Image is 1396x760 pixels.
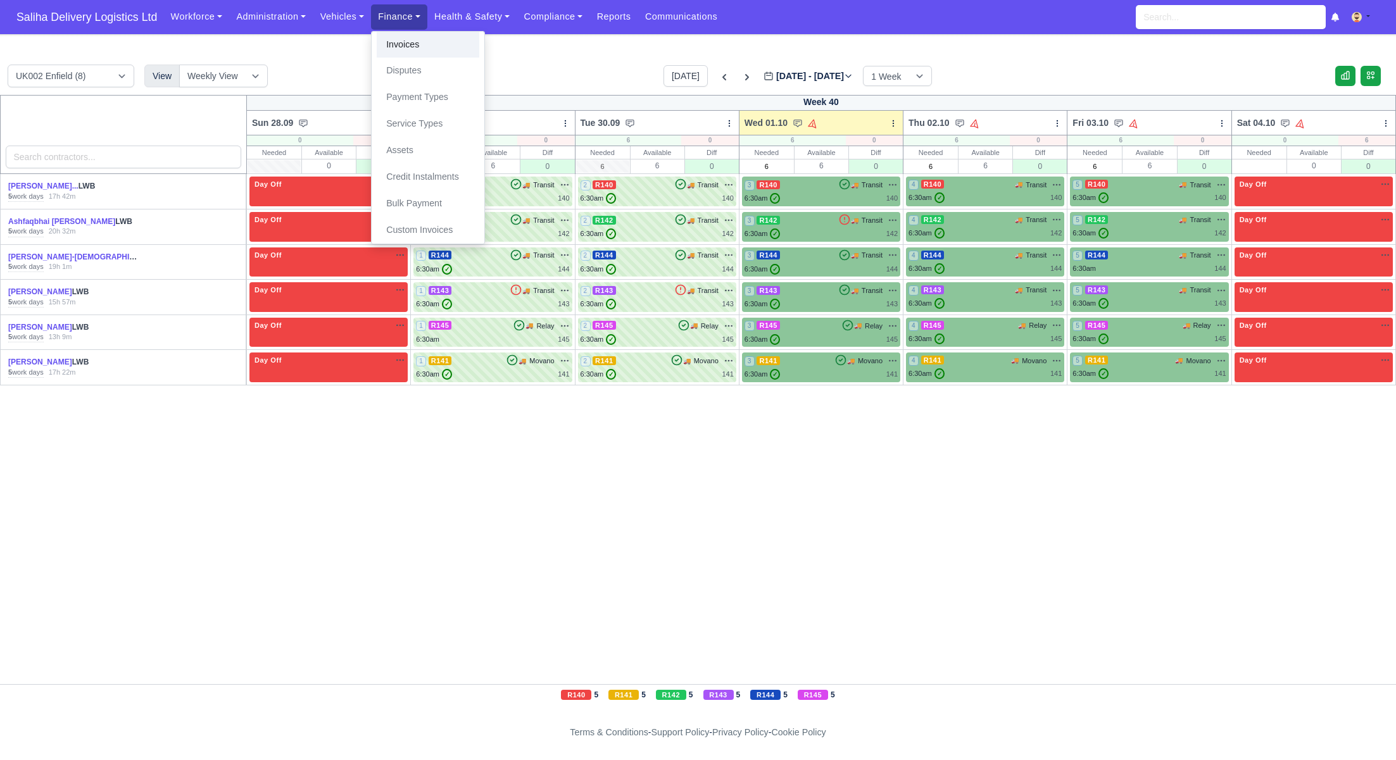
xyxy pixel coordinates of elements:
[698,250,719,261] span: Transit
[581,216,591,226] span: 2
[246,95,1395,111] div: Week 40
[1015,180,1022,189] span: 🚚
[1072,251,1083,261] span: 5
[1015,215,1022,225] span: 🚚
[849,159,903,173] div: 0
[522,180,530,190] span: 🚚
[144,65,180,87] div: View
[722,334,733,345] div: 145
[1072,333,1109,344] div: 6:30am
[427,4,517,29] a: Health & Safety
[685,146,739,159] div: Diff
[581,356,591,366] span: 2
[745,321,755,331] span: 3
[522,251,530,260] span: 🚚
[921,321,945,330] span: R145
[862,215,883,226] span: Transit
[909,333,945,344] div: 6:30am
[558,193,569,204] div: 140
[517,135,574,146] div: 0
[558,228,569,239] div: 142
[575,135,682,146] div: 6
[745,216,755,226] span: 3
[934,192,945,203] span: ✓
[1085,285,1109,294] span: R143
[8,263,12,270] strong: 5
[377,137,479,164] a: Assets
[846,135,903,146] div: 0
[371,4,427,29] a: Finance
[1342,159,1395,173] div: 0
[536,321,554,332] span: Relay
[8,192,44,202] div: work days
[909,321,919,331] span: 4
[606,228,616,239] span: ✓
[1018,321,1026,330] span: 🚚
[1178,159,1231,173] div: 0
[745,180,755,190] span: 3
[8,287,72,296] a: [PERSON_NAME]
[8,227,12,235] strong: 5
[581,299,617,309] div: 6:30am
[1072,215,1083,225] span: 5
[1098,228,1109,239] span: ✓
[722,299,733,309] div: 143
[1179,215,1186,225] span: 🚚
[1072,285,1083,296] span: 5
[8,332,44,342] div: work days
[1190,180,1210,190] span: Transit
[1178,146,1231,159] div: Diff
[429,286,452,295] span: R143
[1029,320,1047,331] span: Relay
[757,321,780,330] span: R145
[1085,180,1109,189] span: R140
[745,286,755,296] span: 3
[49,297,76,308] div: 15h 57m
[8,252,140,263] div: LWB
[698,215,719,226] span: Transit
[8,323,72,332] a: [PERSON_NAME]
[757,180,780,189] span: R140
[581,116,620,129] span: Tue 30.09
[416,251,426,261] span: 1
[252,321,284,330] span: Day Off
[8,217,115,226] a: Ashfaqbhai [PERSON_NAME]
[722,228,733,239] div: 142
[1174,135,1231,146] div: 0
[921,215,945,224] span: R142
[865,321,883,332] span: Relay
[909,263,945,274] div: 6:30am
[1026,250,1047,261] span: Transit
[1098,298,1109,309] span: ✓
[252,116,293,129] span: Sun 28.09
[416,299,452,309] div: 6:30am
[771,727,826,737] a: Cookie Policy
[581,251,591,261] span: 2
[8,297,44,308] div: work days
[1237,321,1269,330] span: Day Off
[745,251,755,261] span: 3
[770,193,780,204] span: ✓
[757,251,780,259] span: R144
[581,264,617,275] div: 6:30am
[581,228,617,239] div: 6:30am
[770,299,780,309] span: ✓
[1169,614,1396,760] iframe: Chat Widget
[886,334,898,345] div: 145
[1237,180,1269,189] span: Day Off
[1338,135,1395,146] div: 6
[581,321,591,331] span: 2
[1010,135,1067,146] div: 0
[589,4,638,29] a: Reports
[1050,228,1062,239] div: 142
[533,285,554,296] span: Transit
[6,146,241,168] input: Search contractors...
[442,264,452,275] span: ✓
[739,146,794,159] div: Needed
[377,164,479,190] a: Credit Instalments
[694,356,719,366] span: Movano
[1067,146,1122,159] div: Needed
[529,356,554,366] span: Movano
[663,65,708,87] button: [DATE]
[1190,250,1210,261] span: Transit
